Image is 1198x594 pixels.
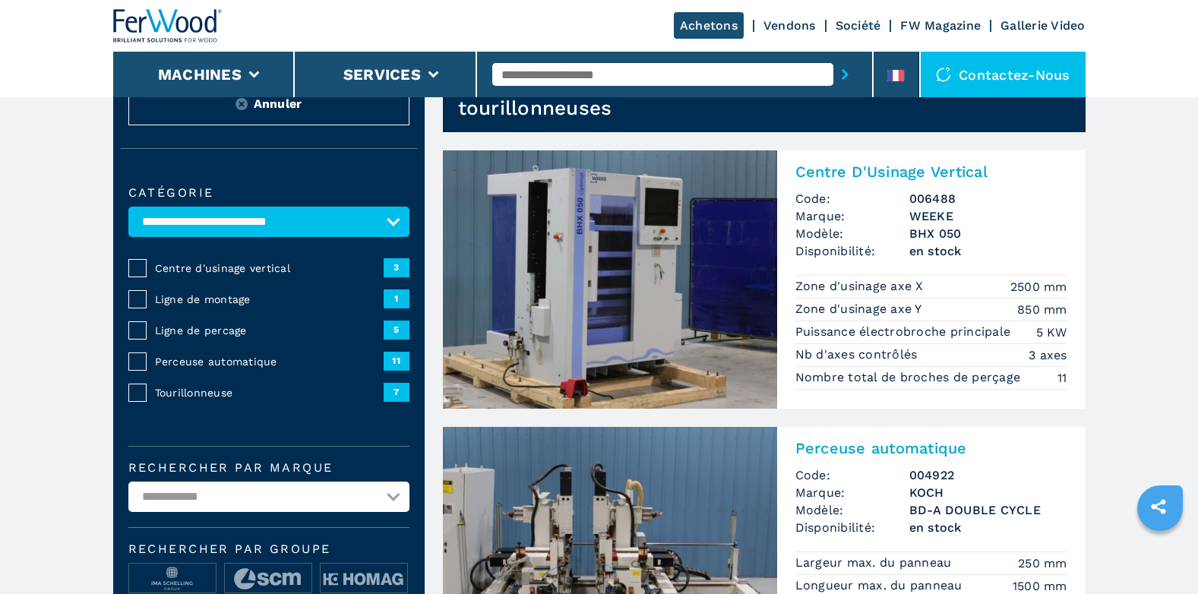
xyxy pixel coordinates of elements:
[443,150,777,409] img: Centre D'Usinage Vertical WEEKE BHX 050
[909,242,1067,260] span: en stock
[900,18,981,33] a: FW Magazine
[795,484,909,501] span: Marque:
[1010,278,1067,295] em: 2500 mm
[909,190,1067,207] h3: 006488
[795,207,909,225] span: Marque:
[909,207,1067,225] h3: WEEKE
[1036,324,1067,341] em: 5 KW
[795,577,966,594] p: Longueur max. du panneau
[343,65,421,84] button: Services
[128,82,409,125] button: ResetAnnuler
[795,225,909,242] span: Modèle:
[321,564,407,594] img: image
[795,501,909,519] span: Modèle:
[795,439,1067,457] h2: Perceuse automatique
[158,65,242,84] button: Machines
[795,466,909,484] span: Code:
[1017,301,1067,318] em: 850 mm
[921,52,1086,97] div: Contactez-nous
[763,18,816,33] a: Vendons
[1140,488,1177,526] a: sharethis
[155,354,384,369] span: Perceuse automatique
[836,18,881,33] a: Société
[128,543,409,555] span: Rechercher par groupe
[795,163,1067,181] h2: Centre D'Usinage Vertical
[235,98,248,110] img: Reset
[795,369,1025,386] p: Nombre total de broches de perçage
[909,484,1067,501] h3: KOCH
[155,323,384,338] span: Ligne de percage
[1000,18,1086,33] a: Gallerie Video
[384,258,409,276] span: 3
[909,466,1067,484] h3: 004922
[155,292,384,307] span: Ligne de montage
[384,289,409,308] span: 1
[384,321,409,339] span: 5
[909,501,1067,519] h3: BD-A DOUBLE CYCLE
[128,187,409,199] label: catégorie
[384,352,409,370] span: 11
[129,564,216,594] img: image
[909,225,1067,242] h3: BHX 050
[128,462,409,474] label: Rechercher par marque
[795,324,1015,340] p: Puissance électrobroche principale
[1133,526,1187,583] iframe: Chat
[443,150,1086,409] a: Centre D'Usinage Vertical WEEKE BHX 050Centre D'Usinage VerticalCode:006488Marque:WEEKEModèle:BHX...
[1029,346,1067,364] em: 3 axes
[1018,555,1067,572] em: 250 mm
[795,242,909,260] span: Disponibilité:
[384,383,409,401] span: 7
[254,95,302,112] span: Annuler
[795,555,956,571] p: Largeur max. du panneau
[225,564,311,594] img: image
[936,67,951,82] img: Contactez-nous
[795,301,926,318] p: Zone d'usinage axe Y
[674,12,744,39] a: Achetons
[795,519,909,536] span: Disponibilité:
[795,190,909,207] span: Code:
[113,9,223,43] img: Ferwood
[795,346,921,363] p: Nb d'axes contrôlés
[909,519,1067,536] span: en stock
[1057,369,1067,387] em: 11
[155,261,384,276] span: Centre d'usinage vertical
[833,57,857,92] button: submit-button
[155,385,384,400] span: Tourillonneuse
[795,278,928,295] p: Zone d'usinage axe X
